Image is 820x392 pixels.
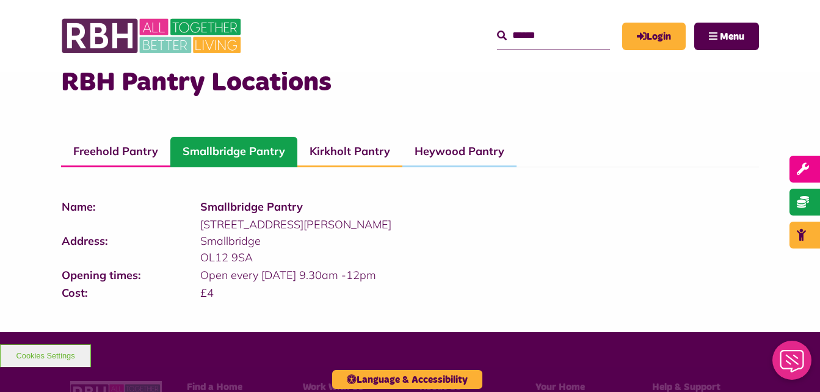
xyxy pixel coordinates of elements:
button: Language & Accessibility [332,370,482,389]
a: Heywood Pantry [402,137,517,167]
img: RBH [61,12,244,60]
button: Navigation [694,23,759,50]
strong: Name: [62,200,95,214]
h3: RBH Pantry Locations [61,65,759,100]
input: Search [497,23,610,49]
p: £4 [200,285,608,301]
a: Kirkholt Pantry [297,137,402,167]
p: Open every [DATE] 9.30am -12pm [200,267,608,283]
p: OL12 9SA [200,249,608,266]
iframe: Netcall Web Assistant for live chat [765,337,820,392]
a: MyRBH [622,23,686,50]
a: Smallbridge Pantry [170,137,297,167]
strong: Cost: [62,286,87,300]
p: Smallbridge [200,233,608,249]
a: Freehold Pantry [61,137,170,167]
strong: Opening times: [62,268,140,282]
strong: Smallbridge Pantry [200,200,303,214]
p: [STREET_ADDRESS][PERSON_NAME] [200,216,608,233]
span: Menu [720,32,744,42]
strong: Address: [62,234,107,248]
